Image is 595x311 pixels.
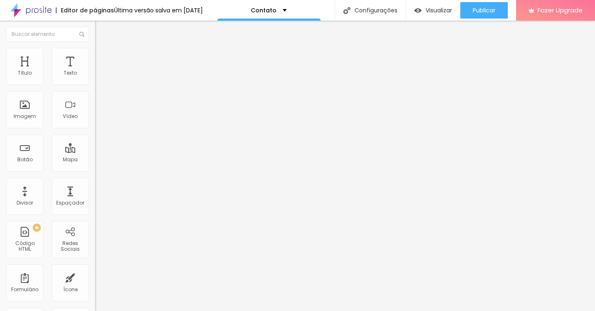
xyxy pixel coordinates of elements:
input: Buscar elemento [6,27,89,42]
div: Imagem [14,113,36,119]
div: Formulário [11,287,38,292]
img: Icone [79,32,84,37]
button: Visualizar [406,2,460,19]
div: Editor de páginas [56,7,114,13]
div: Mapa [63,157,78,163]
div: Divisor [17,200,33,206]
img: view-1.svg [414,7,421,14]
div: Texto [64,70,77,76]
img: Icone [343,7,350,14]
div: Botão [17,157,33,163]
div: Código HTML [8,240,41,252]
div: Ícone [63,287,78,292]
div: Vídeo [63,113,78,119]
div: Redes Sociais [54,240,86,252]
span: Fazer Upgrade [538,7,583,14]
span: Visualizar [426,7,452,14]
button: Publicar [460,2,508,19]
p: Contato [251,7,276,13]
span: Publicar [473,7,495,14]
div: Última versão salva em [DATE] [114,7,203,13]
iframe: Editor [95,21,595,311]
div: Espaçador [56,200,84,206]
div: Título [18,70,32,76]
